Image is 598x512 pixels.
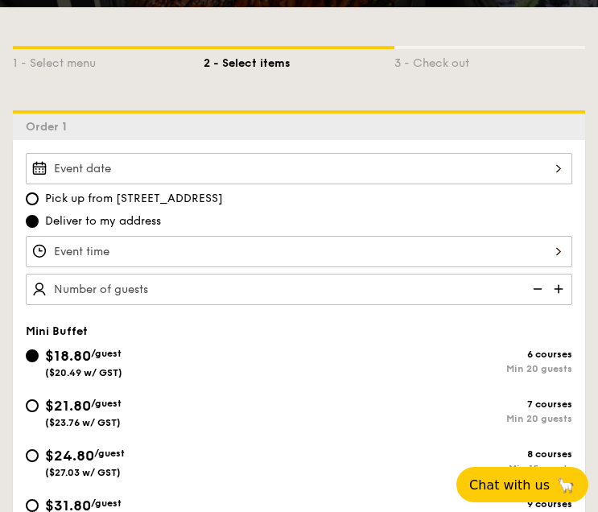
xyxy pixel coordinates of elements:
span: $21.80 [45,397,91,415]
span: /guest [91,398,122,409]
span: ($23.76 w/ GST) [45,417,121,428]
div: Min 20 guests [299,413,573,424]
span: ($27.03 w/ GST) [45,467,121,478]
input: Deliver to my address [26,215,39,228]
span: /guest [94,448,125,459]
div: 8 courses [299,448,573,460]
div: 7 courses [299,398,573,410]
input: $24.80/guest($27.03 w/ GST)8 coursesMin 15 guests [26,449,39,462]
span: Pick up from [STREET_ADDRESS] [45,191,223,207]
span: Mini Buffet [26,324,88,338]
div: 6 courses [299,349,573,360]
span: /guest [91,498,122,509]
input: Event time [26,236,572,267]
div: Min 20 guests [299,363,573,374]
input: Pick up from [STREET_ADDRESS] [26,192,39,205]
input: Number of guests [26,274,572,305]
div: 1 - Select menu [13,49,204,72]
div: 3 - Check out [394,49,585,72]
div: 9 courses [299,498,573,510]
span: ($20.49 w/ GST) [45,367,122,378]
div: Min 15 guests [299,463,573,474]
div: 2 - Select items [204,49,394,72]
input: $21.80/guest($23.76 w/ GST)7 coursesMin 20 guests [26,399,39,412]
span: /guest [91,348,122,359]
input: $31.80/guest($34.66 w/ GST)9 coursesMin 10 guests [26,499,39,512]
span: 🦙 [556,476,575,494]
span: $24.80 [45,447,94,465]
button: Chat with us🦙 [456,467,588,502]
span: Order 1 [26,120,73,134]
img: icon-add.58712e84.svg [548,274,572,304]
span: $18.80 [45,347,91,365]
input: Event date [26,153,572,184]
img: icon-reduce.1d2dbef1.svg [524,274,548,304]
span: Chat with us [469,477,550,493]
span: Deliver to my address [45,213,161,229]
input: $18.80/guest($20.49 w/ GST)6 coursesMin 20 guests [26,349,39,362]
